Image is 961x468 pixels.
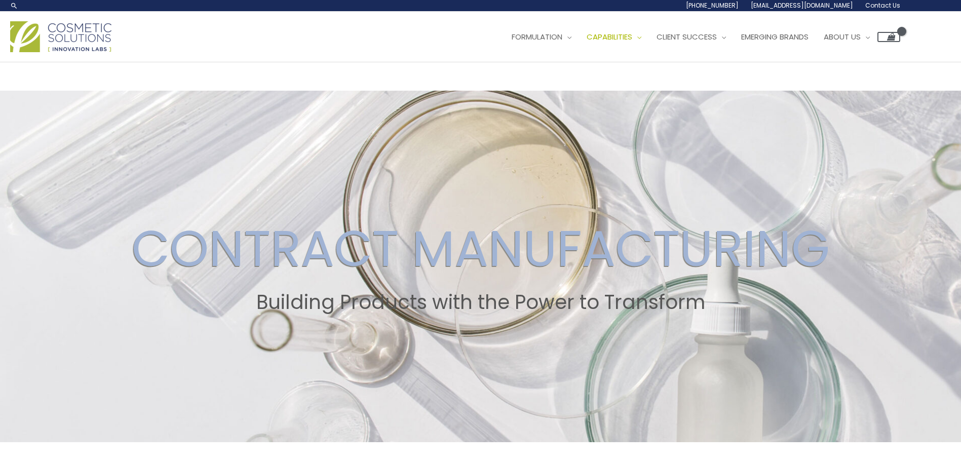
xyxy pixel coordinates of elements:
[10,291,951,314] h2: Building Products with the Power to Transform
[686,1,739,10] span: [PHONE_NUMBER]
[657,31,717,42] span: Client Success
[741,31,809,42] span: Emerging Brands
[865,1,900,10] span: Contact Us
[10,219,951,279] h2: CONTRACT MANUFACTURING
[649,22,734,52] a: Client Success
[504,22,579,52] a: Formulation
[579,22,649,52] a: Capabilities
[877,32,900,42] a: View Shopping Cart, empty
[10,2,18,10] a: Search icon link
[587,31,632,42] span: Capabilities
[734,22,816,52] a: Emerging Brands
[751,1,853,10] span: [EMAIL_ADDRESS][DOMAIN_NAME]
[10,21,111,52] img: Cosmetic Solutions Logo
[824,31,861,42] span: About Us
[512,31,562,42] span: Formulation
[496,22,900,52] nav: Site Navigation
[816,22,877,52] a: About Us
